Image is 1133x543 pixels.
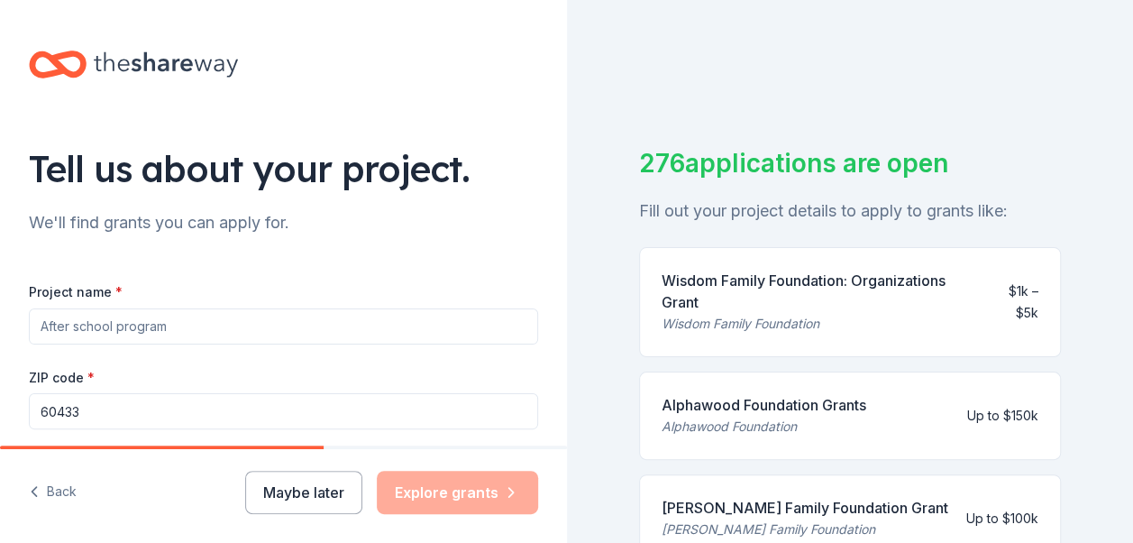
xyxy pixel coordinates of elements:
label: ZIP code [29,369,95,387]
input: After school program [29,308,538,345]
div: [PERSON_NAME] Family Foundation [662,519,948,540]
button: Back [29,474,77,511]
div: $1k – $5k [985,281,1038,324]
div: Wisdom Family Foundation [662,313,971,335]
div: 276 applications are open [639,144,1062,182]
div: Wisdom Family Foundation: Organizations Grant [662,270,971,313]
div: Up to $100k [966,508,1038,529]
div: Fill out your project details to apply to grants like: [639,197,1062,225]
div: Up to $150k [967,405,1038,427]
label: Project name [29,283,123,301]
input: 12345 (U.S. only) [29,393,538,429]
div: Alphawood Foundation [662,416,866,437]
button: Maybe later [245,471,362,514]
div: Alphawood Foundation Grants [662,394,866,416]
div: Tell us about your project. [29,143,538,194]
div: [PERSON_NAME] Family Foundation Grant [662,497,948,519]
div: We'll find grants you can apply for. [29,208,538,237]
